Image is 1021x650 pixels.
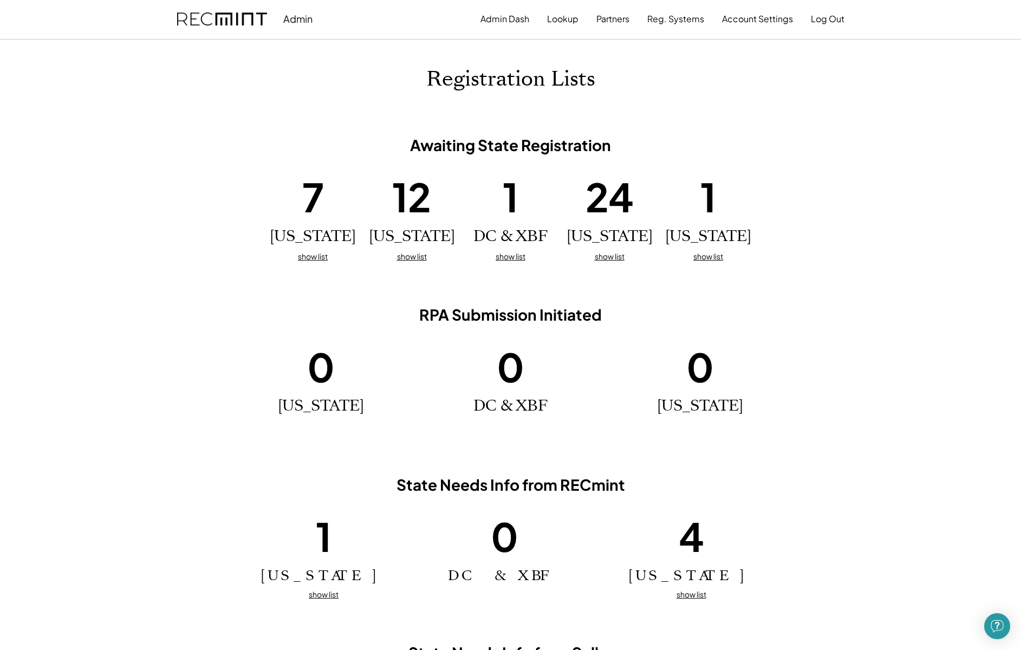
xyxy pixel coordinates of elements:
h2: DC & XBF [448,567,561,584]
h1: 1 [316,511,331,562]
h1: Registration Lists [426,67,595,92]
h2: [US_STATE] [261,567,387,584]
u: show list [595,251,625,261]
h2: [US_STATE] [665,227,751,246]
h1: 0 [497,341,524,392]
h1: 0 [491,511,518,562]
button: Reg. Systems [647,8,704,30]
h2: [US_STATE] [628,567,755,584]
h1: 0 [686,341,714,392]
h2: DC & XBF [473,227,548,246]
h1: 7 [302,171,324,222]
h3: Awaiting State Registration [267,135,755,155]
u: show list [309,589,339,599]
button: Lookup [547,8,578,30]
h1: 0 [307,341,335,392]
button: Partners [596,8,629,30]
h2: [US_STATE] [270,227,356,246]
h1: 12 [392,171,431,222]
h2: [US_STATE] [567,227,653,246]
img: recmint-logotype%403x.png [177,12,267,26]
div: Admin [283,12,313,25]
h3: RPA Submission Initiated [267,305,755,324]
u: show list [298,251,328,261]
div: Open Intercom Messenger [984,613,1010,639]
u: show list [677,589,706,599]
h2: DC & XBF [473,397,548,415]
h1: 4 [679,511,704,562]
u: show list [397,251,427,261]
h1: 24 [586,171,634,222]
button: Account Settings [722,8,793,30]
u: show list [496,251,525,261]
u: show list [693,251,723,261]
h2: [US_STATE] [278,397,364,415]
h1: 1 [700,171,716,222]
button: Log Out [811,8,844,30]
button: Admin Dash [480,8,529,30]
h3: State Needs Info from RECmint [267,475,755,495]
h2: [US_STATE] [369,227,455,246]
h2: [US_STATE] [657,397,743,415]
h1: 1 [503,171,518,222]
